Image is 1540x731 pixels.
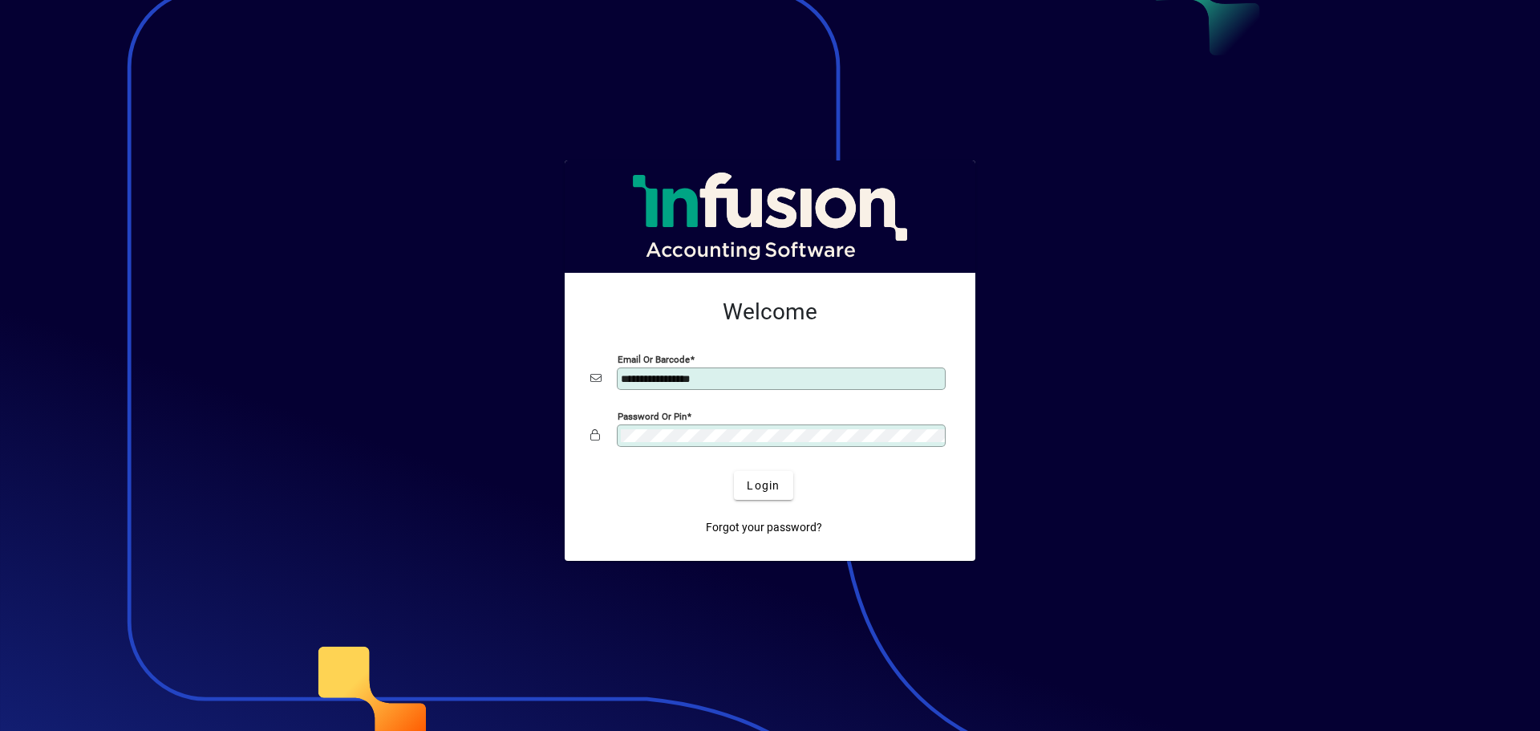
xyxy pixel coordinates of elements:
[734,471,792,500] button: Login
[618,411,687,422] mat-label: Password or Pin
[699,513,829,542] a: Forgot your password?
[706,519,822,536] span: Forgot your password?
[590,298,950,326] h2: Welcome
[618,354,690,365] mat-label: Email or Barcode
[747,477,780,494] span: Login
